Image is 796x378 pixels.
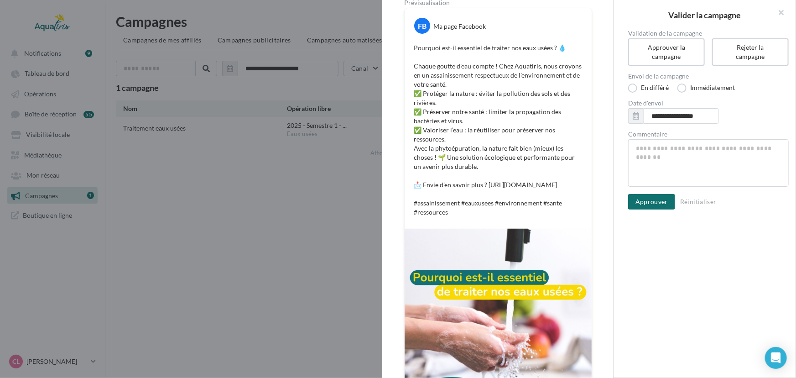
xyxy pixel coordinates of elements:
[414,43,583,217] p: Pourquoi est-il essentiel de traiter nos eaux usées ? 💧 Chaque goutte d’eau compte ! Chez Aquatir...
[628,100,789,106] label: Date d'envoi
[676,196,720,207] button: Réinitialiser
[723,43,778,61] div: Rejeter la campagne
[628,30,789,37] label: Validation de la campagne
[433,22,486,31] div: Ma page Facebook
[414,18,430,34] div: FB
[677,84,735,93] label: Immédiatement
[628,84,669,93] label: En différé
[628,194,675,210] button: Approuver
[628,73,789,79] label: Envoi de la campagne
[628,131,789,137] label: Commentaire
[628,11,781,19] h2: Valider la campagne
[639,43,694,61] div: Approuver la campagne
[765,347,787,369] div: Open Intercom Messenger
